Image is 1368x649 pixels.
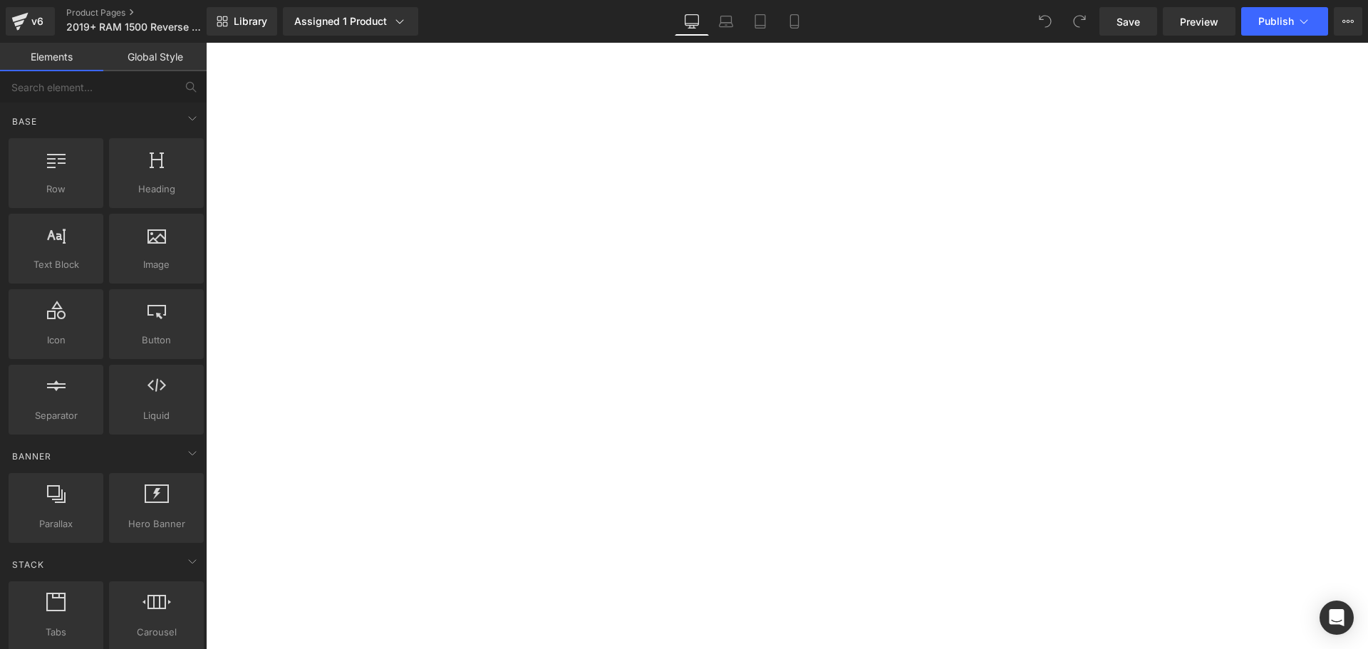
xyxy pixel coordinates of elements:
a: Desktop [675,7,709,36]
span: Row [13,182,99,197]
span: Base [11,115,38,128]
span: Carousel [113,625,199,640]
span: Save [1116,14,1140,29]
span: Stack [11,558,46,571]
a: v6 [6,7,55,36]
a: Product Pages [66,7,230,19]
span: Publish [1258,16,1294,27]
a: Tablet [743,7,777,36]
span: Heading [113,182,199,197]
a: Mobile [777,7,812,36]
div: v6 [28,12,46,31]
span: Separator [13,408,99,423]
a: Global Style [103,43,207,71]
span: Parallax [13,516,99,531]
button: Undo [1031,7,1059,36]
div: Assigned 1 Product [294,14,407,28]
span: Library [234,15,267,28]
span: Preview [1180,14,1218,29]
button: More [1334,7,1362,36]
button: Redo [1065,7,1094,36]
button: Publish [1241,7,1328,36]
a: Laptop [709,7,743,36]
span: Banner [11,450,53,463]
span: Liquid [113,408,199,423]
a: Preview [1163,7,1235,36]
span: Icon [13,333,99,348]
span: Tabs [13,625,99,640]
span: Image [113,257,199,272]
div: Open Intercom Messenger [1320,601,1354,635]
span: Hero Banner [113,516,199,531]
span: Button [113,333,199,348]
a: New Library [207,7,277,36]
span: Text Block [13,257,99,272]
span: 2019+ RAM 1500 Reverse Light Kit [66,21,203,33]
